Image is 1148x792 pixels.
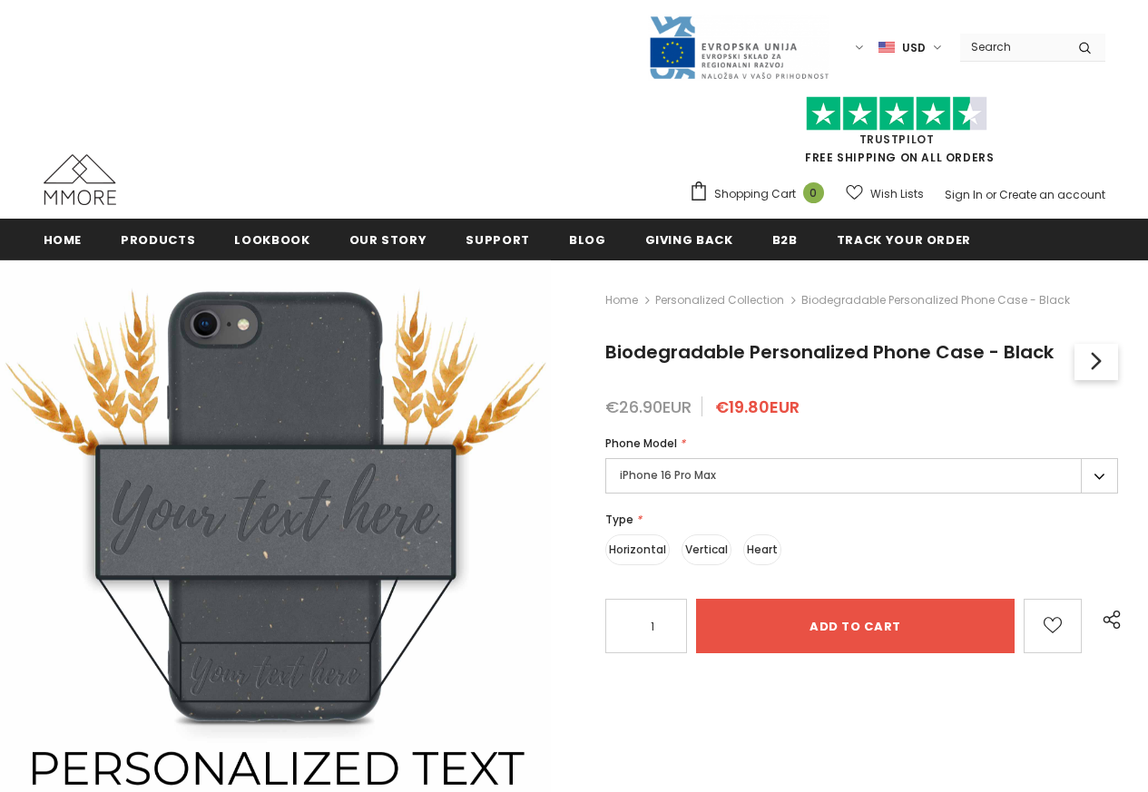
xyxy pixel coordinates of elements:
[44,219,83,259] a: Home
[645,231,733,249] span: Giving back
[605,534,670,565] label: Horizontal
[569,219,606,259] a: Blog
[689,104,1105,165] span: FREE SHIPPING ON ALL ORDERS
[121,219,195,259] a: Products
[859,132,935,147] a: Trustpilot
[945,187,983,202] a: Sign In
[466,231,530,249] span: support
[960,34,1065,60] input: Search Site
[878,40,895,55] img: USD
[772,219,798,259] a: B2B
[645,219,733,259] a: Giving back
[714,185,796,203] span: Shopping Cart
[870,185,924,203] span: Wish Lists
[806,96,987,132] img: Trust Pilot Stars
[801,289,1070,311] span: Biodegradable Personalized Phone Case - Black
[605,435,677,451] span: Phone Model
[902,39,926,57] span: USD
[837,231,971,249] span: Track your order
[689,181,833,208] a: Shopping Cart 0
[466,219,530,259] a: support
[605,289,638,311] a: Home
[803,182,824,203] span: 0
[696,599,1015,653] input: Add to cart
[682,534,731,565] label: Vertical
[986,187,996,202] span: or
[999,187,1105,202] a: Create an account
[715,396,800,418] span: €19.80EUR
[655,292,784,308] a: Personalized Collection
[349,231,427,249] span: Our Story
[605,339,1054,365] span: Biodegradable Personalized Phone Case - Black
[349,219,427,259] a: Our Story
[605,458,1118,494] label: iPhone 16 Pro Max
[837,219,971,259] a: Track your order
[605,512,633,527] span: Type
[846,178,924,210] a: Wish Lists
[44,231,83,249] span: Home
[44,154,116,205] img: MMORE Cases
[121,231,195,249] span: Products
[234,219,309,259] a: Lookbook
[648,39,829,54] a: Javni Razpis
[743,534,781,565] label: Heart
[648,15,829,81] img: Javni Razpis
[569,231,606,249] span: Blog
[605,396,692,418] span: €26.90EUR
[234,231,309,249] span: Lookbook
[772,231,798,249] span: B2B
